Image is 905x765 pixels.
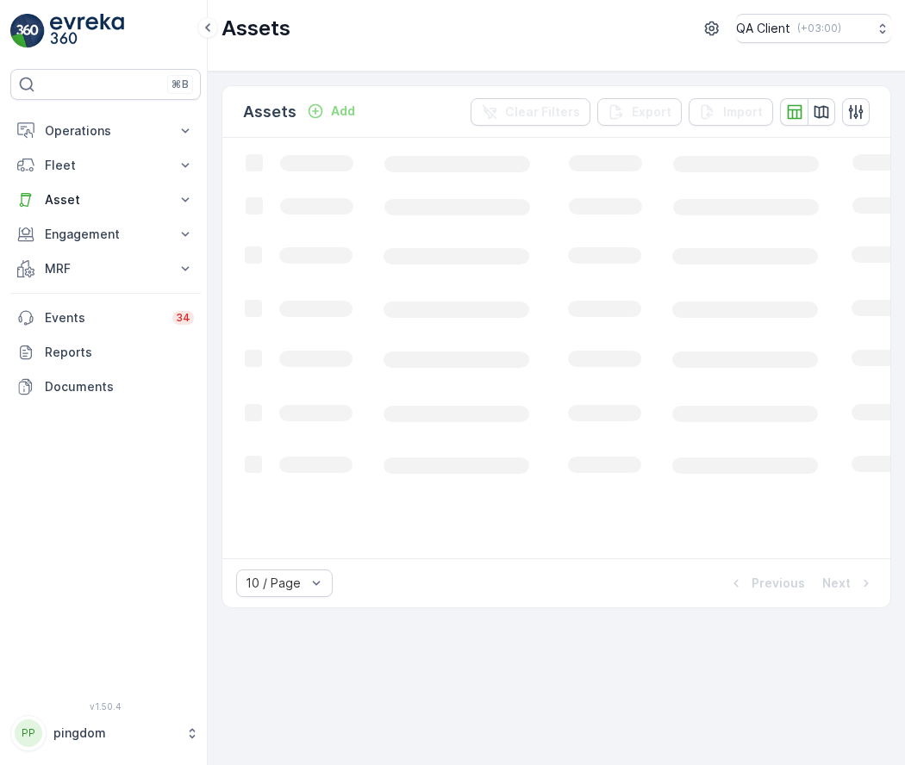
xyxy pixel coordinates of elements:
[10,252,201,286] button: MRF
[797,22,841,35] p: ( +03:00 )
[45,191,166,208] p: Asset
[53,725,177,742] p: pingdom
[822,575,851,592] p: Next
[10,183,201,217] button: Asset
[50,14,124,48] img: logo_light-DOdMpM7g.png
[331,103,355,120] p: Add
[10,701,201,712] span: v 1.50.4
[45,122,166,140] p: Operations
[736,14,891,43] button: QA Client(+03:00)
[243,100,296,124] p: Assets
[752,575,805,592] p: Previous
[45,344,194,361] p: Reports
[723,103,763,121] p: Import
[45,260,166,277] p: MRF
[45,378,194,395] p: Documents
[597,98,682,126] button: Export
[736,20,790,37] p: QA Client
[10,370,201,404] a: Documents
[45,226,166,243] p: Engagement
[10,715,201,751] button: PPpingdom
[10,148,201,183] button: Fleet
[45,157,166,174] p: Fleet
[10,14,45,48] img: logo
[10,217,201,252] button: Engagement
[172,78,189,91] p: ⌘B
[300,101,362,121] button: Add
[176,311,190,325] p: 34
[505,103,580,121] p: Clear Filters
[821,573,877,594] button: Next
[10,301,201,335] a: Events34
[10,335,201,370] a: Reports
[222,15,290,42] p: Assets
[726,573,807,594] button: Previous
[10,114,201,148] button: Operations
[689,98,773,126] button: Import
[15,719,42,747] div: PP
[632,103,671,121] p: Export
[471,98,590,126] button: Clear Filters
[45,309,162,327] p: Events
